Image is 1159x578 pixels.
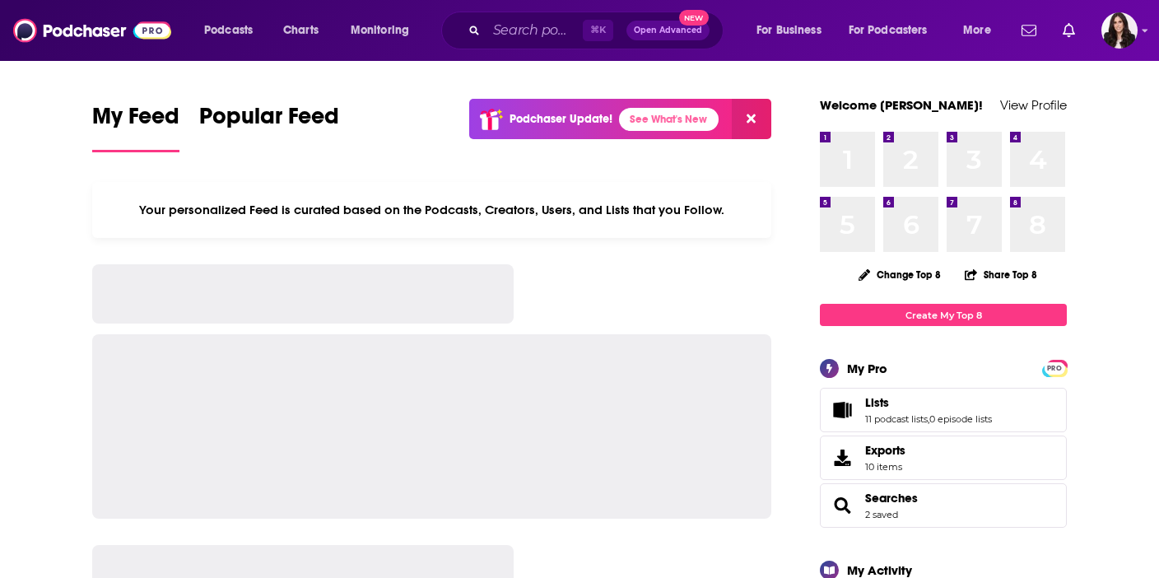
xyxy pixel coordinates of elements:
[849,19,928,42] span: For Podcasters
[272,17,328,44] a: Charts
[865,443,905,458] span: Exports
[847,562,912,578] div: My Activity
[199,102,339,152] a: Popular Feed
[583,20,613,41] span: ⌘ K
[351,19,409,42] span: Monitoring
[679,10,709,26] span: New
[92,102,179,152] a: My Feed
[820,388,1067,432] span: Lists
[928,413,929,425] span: ,
[1045,361,1064,374] a: PRO
[963,19,991,42] span: More
[820,483,1067,528] span: Searches
[619,108,719,131] a: See What's New
[745,17,842,44] button: open menu
[339,17,431,44] button: open menu
[826,399,859,422] a: Lists
[865,509,898,520] a: 2 saved
[756,19,822,42] span: For Business
[1000,97,1067,113] a: View Profile
[820,436,1067,480] a: Exports
[929,413,992,425] a: 0 episode lists
[193,17,274,44] button: open menu
[1056,16,1082,44] a: Show notifications dropdown
[826,446,859,469] span: Exports
[964,259,1038,291] button: Share Top 8
[92,102,179,140] span: My Feed
[1101,12,1138,49] span: Logged in as RebeccaShapiro
[510,112,612,126] p: Podchaser Update!
[486,17,583,44] input: Search podcasts, credits, & more...
[1015,16,1043,44] a: Show notifications dropdown
[820,97,983,113] a: Welcome [PERSON_NAME]!
[865,461,905,473] span: 10 items
[634,26,702,35] span: Open Advanced
[865,395,889,410] span: Lists
[457,12,739,49] div: Search podcasts, credits, & more...
[865,491,918,506] a: Searches
[849,264,951,285] button: Change Top 8
[865,395,992,410] a: Lists
[1045,362,1064,375] span: PRO
[952,17,1012,44] button: open menu
[847,361,887,376] div: My Pro
[865,413,928,425] a: 11 podcast lists
[204,19,253,42] span: Podcasts
[838,17,952,44] button: open menu
[13,15,171,46] img: Podchaser - Follow, Share and Rate Podcasts
[283,19,319,42] span: Charts
[92,182,771,238] div: Your personalized Feed is curated based on the Podcasts, Creators, Users, and Lists that you Follow.
[1101,12,1138,49] button: Show profile menu
[199,102,339,140] span: Popular Feed
[820,304,1067,326] a: Create My Top 8
[1101,12,1138,49] img: User Profile
[626,21,710,40] button: Open AdvancedNew
[826,494,859,517] a: Searches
